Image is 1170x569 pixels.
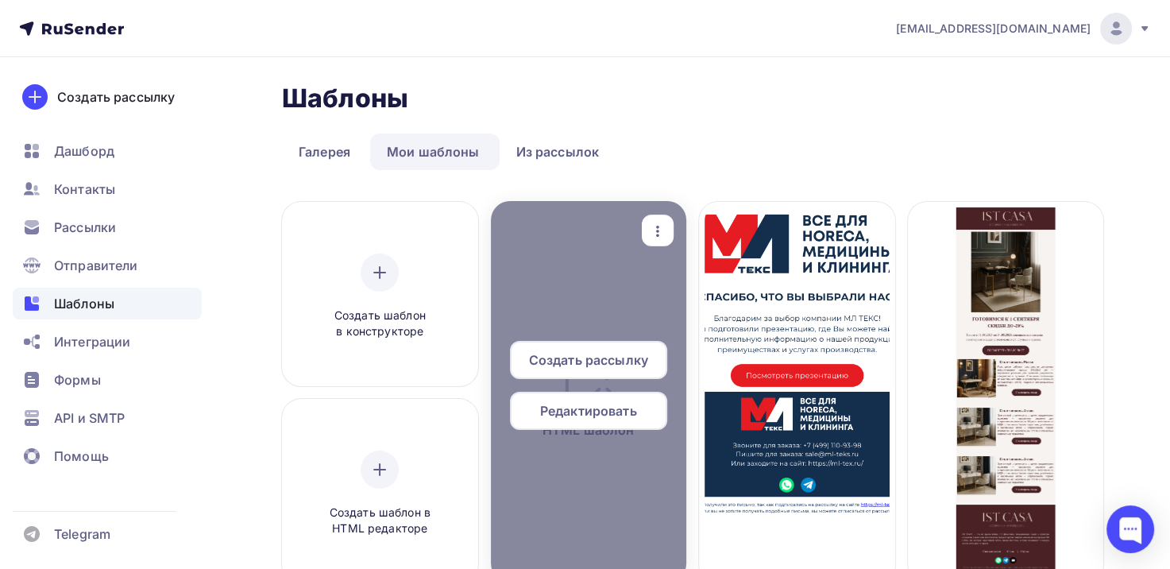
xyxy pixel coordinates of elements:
span: Шаблоны [54,294,114,313]
a: Формы [13,364,202,396]
span: [EMAIL_ADDRESS][DOMAIN_NAME] [896,21,1091,37]
h2: Шаблоны [282,83,408,114]
a: [EMAIL_ADDRESS][DOMAIN_NAME] [896,13,1151,45]
span: Контакты [54,180,115,199]
span: Редактировать [540,401,637,420]
span: Интеграции [54,332,130,351]
a: Отправители [13,250,202,281]
a: Контакты [13,173,202,205]
a: Шаблоны [13,288,202,319]
span: Telegram [54,524,110,544]
span: Отправители [54,256,138,275]
a: Из рассылок [500,134,616,170]
span: Создать рассылку [529,350,648,370]
span: Формы [54,370,101,389]
a: Рассылки [13,211,202,243]
div: Создать рассылку [57,87,175,106]
a: Галерея [282,134,367,170]
span: Создать шаблон в HTML редакторе [304,505,455,537]
a: Мои шаблоны [370,134,496,170]
a: Дашборд [13,135,202,167]
span: Рассылки [54,218,116,237]
span: Помощь [54,447,109,466]
span: Создать шаблон в конструкторе [304,308,455,340]
span: API и SMTP [54,408,125,428]
span: Дашборд [54,141,114,161]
